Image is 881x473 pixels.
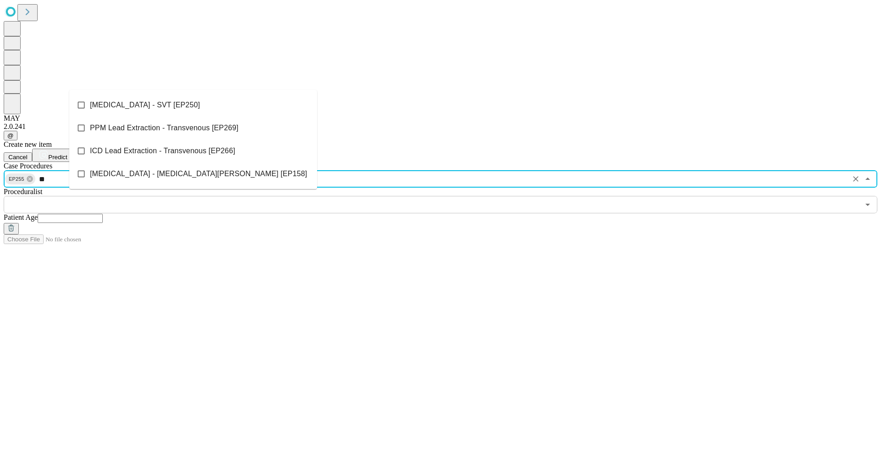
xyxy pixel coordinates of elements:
[48,154,67,161] span: Predict
[90,168,307,179] span: [MEDICAL_DATA] - [MEDICAL_DATA][PERSON_NAME] [EP158]
[4,114,877,122] div: MAY
[4,122,877,131] div: 2.0.241
[5,174,28,184] span: EP255
[4,213,38,221] span: Patient Age
[861,173,874,185] button: Close
[90,122,239,134] span: PPM Lead Extraction - Transvenous [EP269]
[7,132,14,139] span: @
[4,131,17,140] button: @
[4,188,42,195] span: Proceduralist
[32,149,74,162] button: Predict
[849,173,862,185] button: Clear
[90,100,200,111] span: [MEDICAL_DATA] - SVT [EP250]
[4,152,32,162] button: Cancel
[4,140,52,148] span: Create new item
[90,145,235,156] span: ICD Lead Extraction - Transvenous [EP266]
[5,173,35,184] div: EP255
[4,162,52,170] span: Scheduled Procedure
[8,154,28,161] span: Cancel
[861,198,874,211] button: Open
